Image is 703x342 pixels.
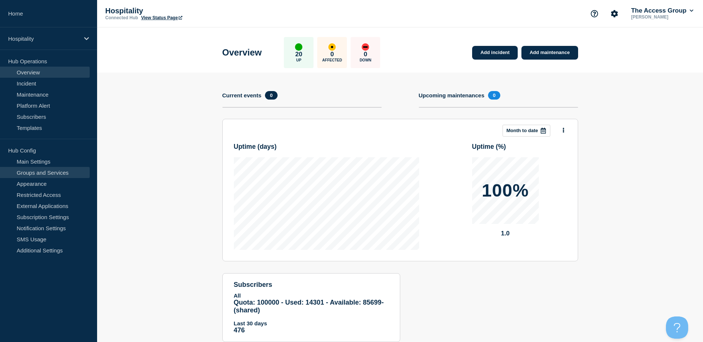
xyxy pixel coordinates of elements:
p: All [234,292,389,299]
p: Connected Hub [105,15,138,20]
button: The Access Group [630,7,695,14]
h4: subscribers [234,281,389,289]
a: Add maintenance [521,46,578,60]
button: Month to date [503,125,550,137]
div: down [362,43,369,51]
div: affected [328,43,336,51]
div: up [295,43,302,51]
p: 0 [364,51,367,58]
p: 100% [482,182,529,199]
p: Hospitality [8,36,79,42]
p: 20 [295,51,302,58]
p: [PERSON_NAME] [630,14,695,20]
span: 0 [488,91,500,100]
h3: Uptime ( % ) [472,143,506,151]
p: Up [296,58,301,62]
button: Support [587,6,602,21]
a: View Status Page [141,15,182,20]
p: Hospitality [105,7,253,15]
p: 1.0 [472,230,539,237]
p: Affected [322,58,342,62]
span: 0 [265,91,277,100]
p: Last 30 days [234,320,389,326]
span: Quota: 100000 - Used: 14301 - Available: 85699 - (shared) [234,299,384,314]
p: 476 [234,326,389,334]
h3: Uptime ( days ) [234,143,277,151]
h4: Upcoming maintenances [419,92,485,98]
p: Down [359,58,371,62]
h4: Current events [222,92,262,98]
a: Add incident [472,46,518,60]
button: Account settings [607,6,622,21]
iframe: Help Scout Beacon - Open [666,316,688,339]
p: Month to date [507,128,538,133]
h1: Overview [222,47,262,58]
p: 0 [331,51,334,58]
